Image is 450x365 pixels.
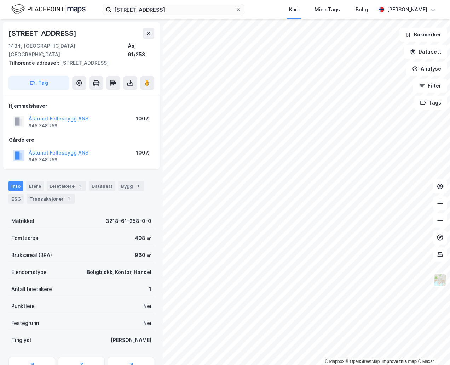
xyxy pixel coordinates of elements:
[382,359,417,364] a: Improve this map
[406,62,447,76] button: Analyse
[415,331,450,365] div: Kontrollprogram for chat
[27,194,75,204] div: Transaksjoner
[325,359,344,364] a: Mapbox
[143,319,151,327] div: Nei
[9,136,154,144] div: Gårdeiere
[8,181,23,191] div: Info
[118,181,144,191] div: Bygg
[11,268,47,276] div: Eiendomstype
[399,28,447,42] button: Bokmerker
[135,251,151,259] div: 960 ㎡
[346,359,380,364] a: OpenStreetMap
[11,336,31,344] div: Tinglyst
[415,331,450,365] iframe: Chat Widget
[8,42,128,59] div: 1434, [GEOGRAPHIC_DATA], [GEOGRAPHIC_DATA]
[134,182,142,190] div: 1
[414,96,447,110] button: Tags
[9,102,154,110] div: Hjemmelshaver
[289,5,299,14] div: Kart
[404,45,447,59] button: Datasett
[11,217,34,225] div: Matrikkel
[29,123,57,129] div: 945 348 259
[413,79,447,93] button: Filter
[315,5,340,14] div: Mine Tags
[8,60,61,66] span: Tilhørende adresser:
[433,273,447,287] img: Z
[11,302,35,310] div: Punktleie
[29,157,57,163] div: 945 348 259
[87,268,151,276] div: Boligblokk, Kontor, Handel
[26,181,44,191] div: Eiere
[143,302,151,310] div: Nei
[356,5,368,14] div: Bolig
[47,181,86,191] div: Leietakere
[8,76,69,90] button: Tag
[149,285,151,293] div: 1
[8,28,78,39] div: [STREET_ADDRESS]
[76,182,83,190] div: 1
[11,319,39,327] div: Festegrunn
[135,234,151,242] div: 408 ㎡
[65,195,72,202] div: 1
[11,285,52,293] div: Antall leietakere
[111,4,236,15] input: Søk på adresse, matrikkel, gårdeiere, leietakere eller personer
[8,194,24,204] div: ESG
[136,148,150,157] div: 100%
[11,234,40,242] div: Tomteareal
[11,3,86,16] img: logo.f888ab2527a4732fd821a326f86c7f29.svg
[136,114,150,123] div: 100%
[128,42,154,59] div: Ås, 61/258
[106,217,151,225] div: 3218-61-258-0-0
[11,251,52,259] div: Bruksareal (BRA)
[8,59,149,67] div: [STREET_ADDRESS]
[111,336,151,344] div: [PERSON_NAME]
[387,5,427,14] div: [PERSON_NAME]
[89,181,115,191] div: Datasett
